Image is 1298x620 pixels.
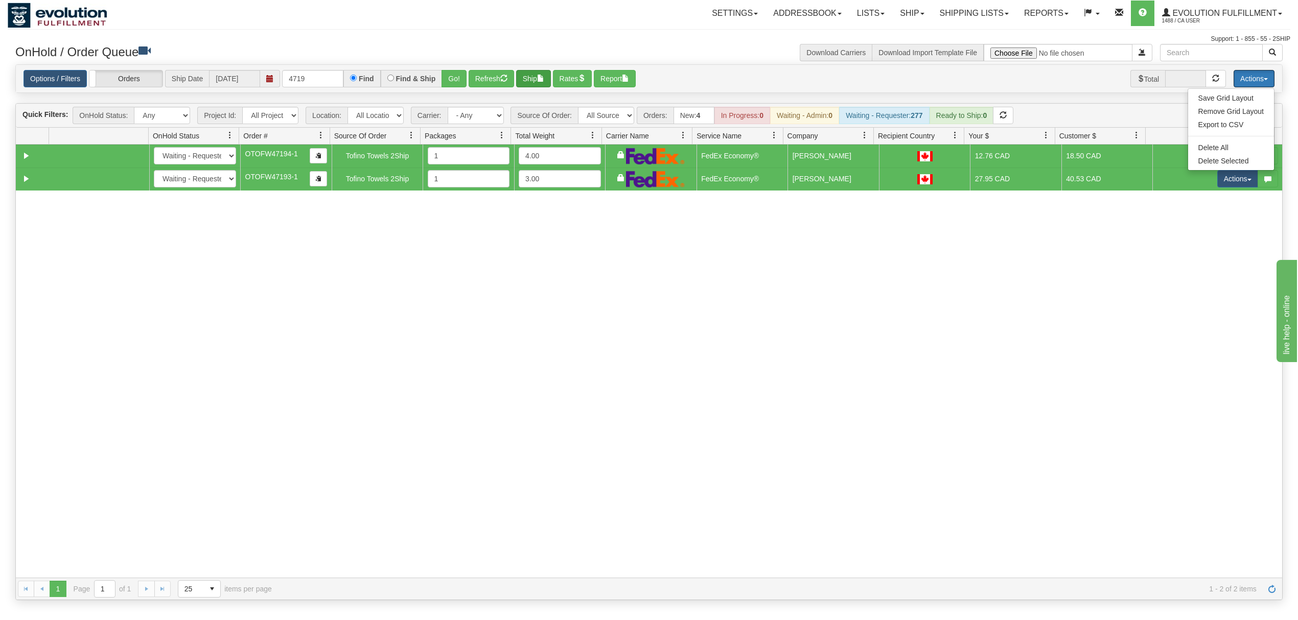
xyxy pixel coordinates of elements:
td: FedEx Economy® [697,145,788,168]
label: Orders [89,70,163,87]
img: logo1488.jpg [8,3,107,28]
button: Copy to clipboard [310,171,327,186]
a: Delete Selected [1188,154,1274,168]
a: Ship [892,1,932,26]
td: [PERSON_NAME] [787,145,879,168]
div: live help - online [8,6,95,18]
span: Service Name [697,131,741,141]
img: CA [917,151,933,161]
a: Reports [1016,1,1076,26]
button: Go! [442,70,467,87]
h3: OnHold / Order Queue [15,44,641,59]
span: Total Weight [515,131,554,141]
a: Download Carriers [806,49,866,57]
strong: 0 [828,111,832,120]
span: 1488 / CA User [1162,16,1239,26]
a: Evolution Fulfillment 1488 / CA User [1154,1,1290,26]
button: Report [594,70,636,87]
strong: 277 [911,111,922,120]
a: Download Import Template File [878,49,977,57]
td: [PERSON_NAME] [787,168,879,190]
a: Customer $ filter column settings [1128,127,1145,144]
span: Ship Date [165,70,209,87]
a: Source Of Order filter column settings [403,127,420,144]
input: Order # [282,70,343,87]
a: Total Weight filter column settings [584,127,601,144]
a: Packages filter column settings [493,127,511,144]
span: Evolution Fulfillment [1170,9,1277,17]
div: New: [674,107,714,124]
a: Remove Grid Layout [1188,105,1274,118]
span: Page sizes drop down [178,580,221,598]
img: FedEx [626,148,685,164]
span: Location: [306,107,347,124]
a: Settings [704,1,766,26]
span: Packages [425,131,456,141]
span: Page of 1 [74,580,131,598]
a: Expand [20,150,33,162]
span: Recipient Country [878,131,935,141]
img: FedEx [626,171,685,187]
div: Ready to Ship: [930,107,994,124]
div: In Progress: [714,107,770,124]
button: Actions [1234,70,1274,87]
a: Export to CSV [1188,118,1274,131]
iframe: chat widget [1274,258,1297,362]
span: 1 - 2 of 2 items [286,585,1257,593]
span: Carrier: [411,107,448,124]
div: Support: 1 - 855 - 55 - 2SHIP [8,35,1290,43]
label: Quick Filters: [22,109,68,120]
label: Find & Ship [396,75,436,82]
span: OTOFW47193-1 [245,173,298,181]
div: Tofino Towels 2Ship [336,150,419,161]
td: 40.53 CAD [1061,168,1153,190]
label: Find [359,75,374,82]
a: Recipient Country filter column settings [946,127,964,144]
button: Copy to clipboard [310,148,327,163]
span: Project Id: [197,107,242,124]
img: CA [917,174,933,184]
div: Waiting - Requester: [839,107,929,124]
div: grid toolbar [16,104,1282,128]
button: Refresh [469,70,514,87]
a: Company filter column settings [856,127,873,144]
a: OnHold Status filter column settings [221,127,239,144]
div: Tofino Towels 2Ship [336,173,419,184]
input: Page 1 [95,581,115,597]
strong: 4 [697,111,701,120]
td: 27.95 CAD [970,168,1061,190]
strong: 0 [983,111,987,120]
span: OnHold Status: [73,107,134,124]
strong: 0 [759,111,763,120]
span: Customer $ [1059,131,1096,141]
a: Shipping lists [932,1,1016,26]
a: Lists [849,1,892,26]
a: Service Name filter column settings [766,127,783,144]
span: Source Of Order [334,131,387,141]
button: Search [1262,44,1283,61]
a: Refresh [1264,581,1280,597]
span: Page 1 [50,581,66,597]
td: 12.76 CAD [970,145,1061,168]
span: select [204,581,220,597]
span: Company [787,131,818,141]
a: Expand [20,173,33,185]
td: FedEx Economy® [697,168,788,190]
button: Rates [553,70,592,87]
span: Total [1130,70,1166,87]
span: Orders: [637,107,674,124]
a: Addressbook [766,1,849,26]
input: Search [1160,44,1263,61]
a: Delete All [1188,141,1274,154]
span: Carrier Name [606,131,649,141]
a: Carrier Name filter column settings [675,127,692,144]
div: Waiting - Admin: [770,107,839,124]
a: Options / Filters [24,70,87,87]
span: Your $ [968,131,989,141]
span: OnHold Status [153,131,199,141]
button: Ship [516,70,551,87]
a: Order # filter column settings [312,127,330,144]
input: Import [984,44,1132,61]
span: OTOFW47194-1 [245,150,298,158]
span: Source Of Order: [511,107,578,124]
